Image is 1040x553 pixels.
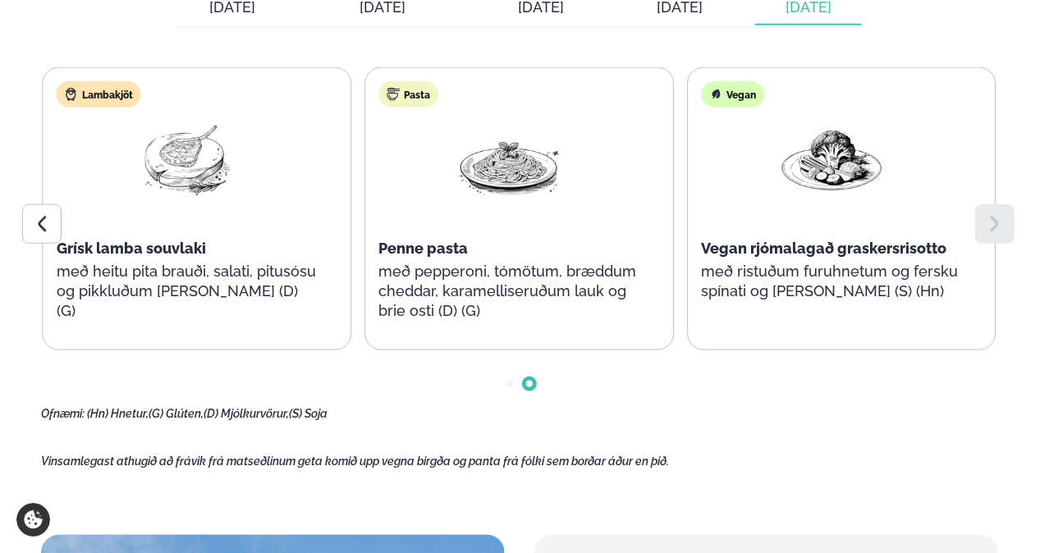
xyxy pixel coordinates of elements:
span: Penne pasta [378,240,468,257]
p: með pepperoni, tómötum, bræddum cheddar, karamelliseruðum lauk og brie osti (D) (G) [378,262,639,321]
img: Vegan.svg [709,88,722,101]
span: (S) Soja [289,407,328,420]
img: Spagetti.png [456,121,561,197]
img: pasta.svg [387,88,400,101]
p: með ristuðum furuhnetum og fersku spínati og [PERSON_NAME] (S) (Hn) [701,262,962,301]
span: Go to slide 1 [506,381,513,387]
span: (G) Glúten, [149,407,204,420]
img: Vegan.png [779,121,884,197]
span: Grísk lamba souvlaki [57,240,206,257]
span: Go to slide 2 [526,381,533,387]
span: Ofnæmi: [41,407,85,420]
div: Vegan [701,81,764,107]
div: Pasta [378,81,438,107]
img: Lamb-Meat.png [135,121,240,197]
div: Lambakjöt [57,81,141,107]
p: með heitu pita brauði, salati, pitusósu og pikkluðum [PERSON_NAME] (D) (G) [57,262,318,321]
a: Cookie settings [16,503,50,537]
span: (D) Mjólkurvörur, [204,407,289,420]
span: (Hn) Hnetur, [87,407,149,420]
span: Vegan rjómalagað graskersrisotto [701,240,946,257]
span: Vinsamlegast athugið að frávik frá matseðlinum geta komið upp vegna birgða og panta frá fólki sem... [41,455,670,468]
img: Lamb.svg [65,88,78,101]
